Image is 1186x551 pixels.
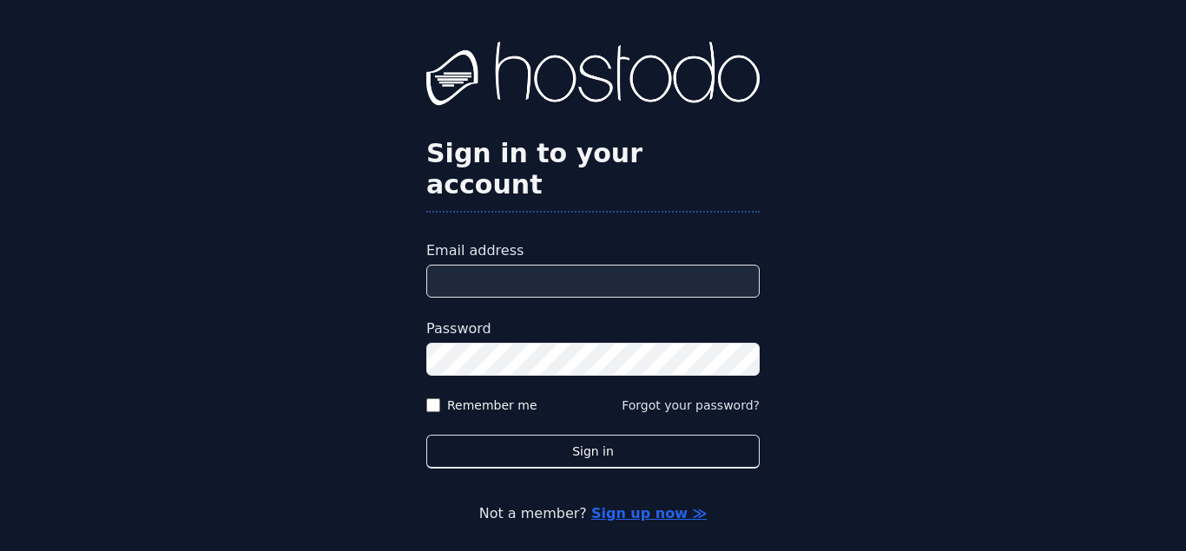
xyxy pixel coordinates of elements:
label: Remember me [447,397,537,414]
button: Forgot your password? [622,397,760,414]
label: Password [426,318,760,339]
img: Hostodo [426,42,760,111]
a: Sign up now ≫ [591,505,707,521]
label: Email address [426,240,760,261]
button: Sign in [426,435,760,469]
p: Not a member? [83,503,1103,524]
h2: Sign in to your account [426,138,760,200]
